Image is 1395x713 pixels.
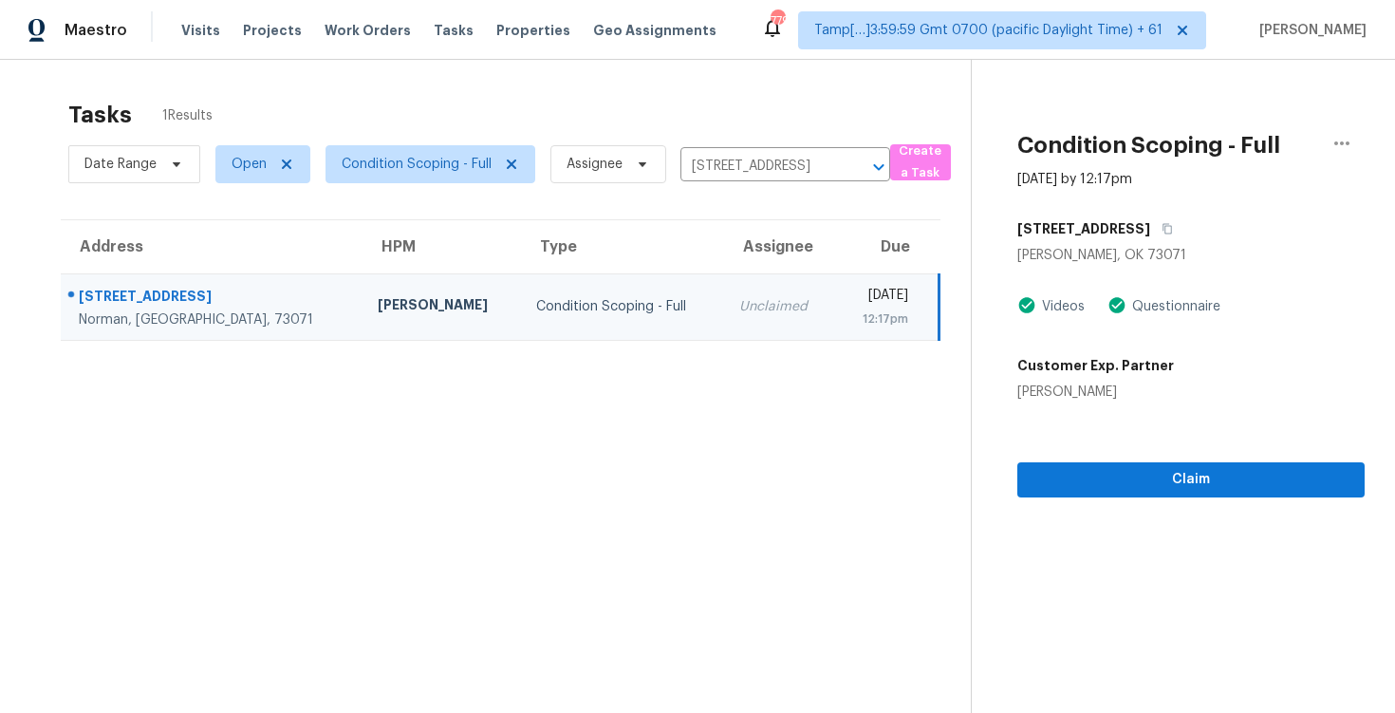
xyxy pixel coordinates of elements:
[1032,468,1349,492] span: Claim
[739,297,820,316] div: Unclaimed
[865,154,892,180] button: Open
[162,106,213,125] span: 1 Results
[68,105,132,124] h2: Tasks
[851,310,908,328] div: 12:17pm
[61,220,363,273] th: Address
[1252,21,1367,40] span: [PERSON_NAME]
[325,21,411,40] span: Work Orders
[814,21,1162,40] span: Tamp[…]3:59:59 Gmt 0700 (pacific Daylight Time) + 61
[521,220,724,273] th: Type
[84,155,157,174] span: Date Range
[1107,295,1126,315] img: Artifact Present Icon
[243,21,302,40] span: Projects
[593,21,716,40] span: Geo Assignments
[536,297,709,316] div: Condition Scoping - Full
[232,155,267,174] span: Open
[1017,136,1280,155] h2: Condition Scoping - Full
[79,287,347,310] div: [STREET_ADDRESS]
[567,155,623,174] span: Assignee
[1017,219,1150,238] h5: [STREET_ADDRESS]
[363,220,521,273] th: HPM
[496,21,570,40] span: Properties
[1017,295,1036,315] img: Artifact Present Icon
[680,152,837,181] input: Search by address
[181,21,220,40] span: Visits
[1150,212,1176,246] button: Copy Address
[65,21,127,40] span: Maestro
[79,310,347,329] div: Norman, [GEOGRAPHIC_DATA], 73071
[434,24,474,37] span: Tasks
[890,144,951,180] button: Create a Task
[378,295,506,319] div: [PERSON_NAME]
[1017,462,1365,497] button: Claim
[1017,246,1365,265] div: [PERSON_NAME], OK 73071
[724,220,835,273] th: Assignee
[771,11,784,30] div: 779
[1017,383,1174,402] div: [PERSON_NAME]
[900,141,941,184] span: Create a Task
[1017,170,1132,189] div: [DATE] by 12:17pm
[1017,356,1174,375] h5: Customer Exp. Partner
[1126,297,1220,316] div: Questionnaire
[342,155,492,174] span: Condition Scoping - Full
[836,220,939,273] th: Due
[851,286,908,310] div: [DATE]
[1036,297,1085,316] div: Videos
